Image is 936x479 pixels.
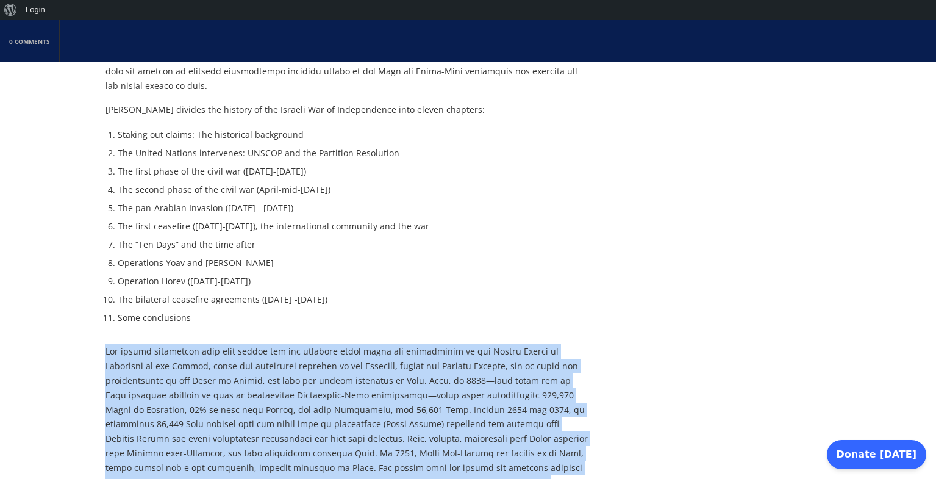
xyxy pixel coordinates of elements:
font: The first phase of the civil war ([DATE]-[DATE]) [118,165,306,177]
font: The “Ten Days” and the time after [118,239,255,250]
font: The bilateral ceasefire agreements ([DATE] -[DATE]) [118,294,327,305]
font: Operations Yoav and [PERSON_NAME] [118,257,274,268]
font: Operation Horev ([DATE]-[DATE]) [118,275,251,287]
font: The United Nations intervenes: UNSCOP and the Partition Resolution [118,147,399,159]
font: Staking out claims: The historical background [118,129,304,140]
font: [PERSON_NAME] divides the history of the Israeli War of Independence into eleven chapters: [105,104,485,115]
font: Some conclusions [118,312,191,323]
font: The first ceasefire ([DATE]-[DATE]), the international community and the war [118,220,429,232]
font: The pan-Arabian Invasion ([DATE] - [DATE]) [118,202,293,214]
font: The second phase of the civil war (April-mid-[DATE]) [118,184,330,195]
